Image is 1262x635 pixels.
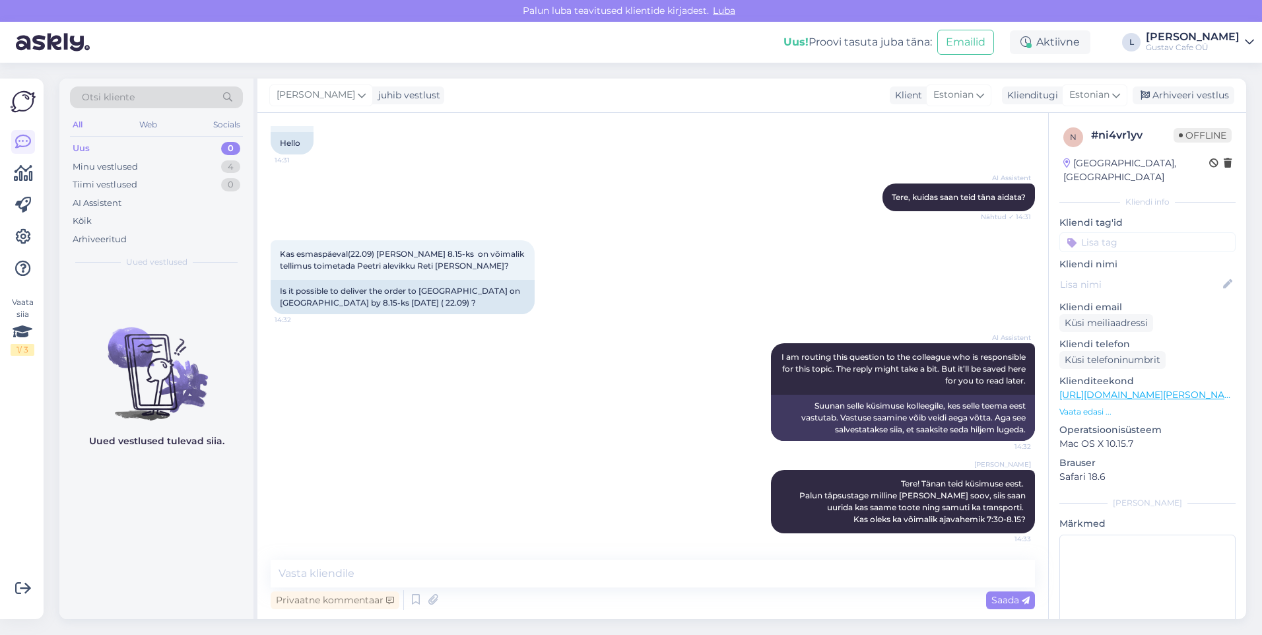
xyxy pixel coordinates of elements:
[1174,128,1232,143] span: Offline
[221,178,240,191] div: 0
[1059,314,1153,332] div: Küsi meiliaadressi
[221,142,240,155] div: 0
[1122,33,1141,51] div: L
[1133,86,1234,104] div: Arhiveeri vestlus
[1091,127,1174,143] div: # ni4vr1yv
[271,132,314,154] div: Hello
[781,352,1028,385] span: I am routing this question to the colleague who is responsible for this topic. The reply might ta...
[1059,406,1236,418] p: Vaata edasi ...
[275,315,324,325] span: 14:32
[1059,232,1236,252] input: Lisa tag
[1002,88,1058,102] div: Klienditugi
[981,212,1031,222] span: Nähtud ✓ 14:31
[974,459,1031,469] span: [PERSON_NAME]
[1059,257,1236,271] p: Kliendi nimi
[221,160,240,174] div: 4
[73,215,92,228] div: Kõik
[1059,374,1236,388] p: Klienditeekond
[1059,470,1236,484] p: Safari 18.6
[1070,132,1077,142] span: n
[1059,456,1236,470] p: Brauser
[275,155,324,165] span: 14:31
[73,160,138,174] div: Minu vestlused
[271,280,535,314] div: Is it possible to deliver the order to [GEOGRAPHIC_DATA] on [GEOGRAPHIC_DATA] by 8.15-ks [DATE] (...
[89,434,224,448] p: Uued vestlused tulevad siia.
[981,173,1031,183] span: AI Assistent
[271,591,399,609] div: Privaatne kommentaar
[1059,337,1236,351] p: Kliendi telefon
[771,395,1035,441] div: Suunan selle küsimuse kolleegile, kes selle teema eest vastutab. Vastuse saamine võib veidi aega ...
[11,296,34,356] div: Vaata siia
[799,479,1028,524] span: Tere! Tänan teid küsimuse eest. Palun täpsustage milline [PERSON_NAME] soov, siis saan uurida kas...
[59,304,253,422] img: No chats
[126,256,187,268] span: Uued vestlused
[783,34,932,50] div: Proovi tasuta juba täna:
[1059,300,1236,314] p: Kliendi email
[709,5,739,17] span: Luba
[11,89,36,114] img: Askly Logo
[1063,156,1209,184] div: [GEOGRAPHIC_DATA], [GEOGRAPHIC_DATA]
[1059,423,1236,437] p: Operatsioonisüsteem
[1060,277,1220,292] input: Lisa nimi
[73,233,127,246] div: Arhiveeritud
[1146,32,1254,53] a: [PERSON_NAME]Gustav Cafe OÜ
[1059,437,1236,451] p: Mac OS X 10.15.7
[73,197,121,210] div: AI Assistent
[1059,389,1242,401] a: [URL][DOMAIN_NAME][PERSON_NAME]
[1146,32,1240,42] div: [PERSON_NAME]
[981,534,1031,544] span: 14:33
[890,88,922,102] div: Klient
[277,88,355,102] span: [PERSON_NAME]
[937,30,994,55] button: Emailid
[73,178,137,191] div: Tiimi vestlused
[82,90,135,104] span: Otsi kliente
[211,116,243,133] div: Socials
[1059,517,1236,531] p: Märkmed
[981,333,1031,343] span: AI Assistent
[1059,196,1236,208] div: Kliendi info
[991,594,1030,606] span: Saada
[1146,42,1240,53] div: Gustav Cafe OÜ
[933,88,974,102] span: Estonian
[373,88,440,102] div: juhib vestlust
[11,344,34,356] div: 1 / 3
[892,192,1026,202] span: Tere, kuidas saan teid täna aidata?
[137,116,160,133] div: Web
[1059,216,1236,230] p: Kliendi tag'id
[1059,497,1236,509] div: [PERSON_NAME]
[1010,30,1090,54] div: Aktiivne
[783,36,809,48] b: Uus!
[73,142,90,155] div: Uus
[70,116,85,133] div: All
[981,442,1031,451] span: 14:32
[280,249,526,271] span: Kas esmaspäeval(22.09) [PERSON_NAME] 8.15-ks on võimalik tellimus toimetada Peetri alevikku Reti ...
[1059,351,1166,369] div: Küsi telefoninumbrit
[1069,88,1110,102] span: Estonian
